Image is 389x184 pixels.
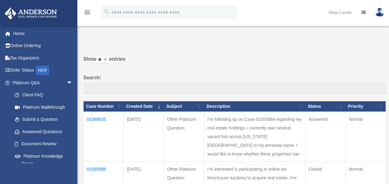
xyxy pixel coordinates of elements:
[83,82,386,94] input: Search:
[84,11,91,16] a: menu
[9,138,79,150] a: Document Review
[345,101,386,112] th: Priority: activate to sort column ascending
[97,56,109,64] select: Showentries
[204,112,305,162] td: I’m following up on Case 01055684 regarding my real estate holdings. I currently own several vaca...
[204,101,305,112] th: Description: activate to sort column ascending
[4,64,82,77] a: Order StatusNEW
[36,66,49,75] div: NEW
[305,112,346,162] td: Answered
[83,55,386,70] label: Show entries
[9,89,79,101] a: Client FAQ
[103,8,110,15] i: search
[9,113,79,126] a: Submit a Question
[67,77,79,89] span: arrow_drop_down
[83,73,386,94] label: Search:
[164,112,204,162] td: Other Platinum Question
[4,27,82,40] a: Home
[84,101,124,112] th: Case Number: activate to sort column ascending
[164,101,204,112] th: Subject: activate to sort column ascending
[4,52,82,64] a: Tax Organizers
[305,101,346,112] th: Status: activate to sort column ascending
[345,112,386,162] td: Normal
[375,8,384,17] img: User Pic
[9,150,79,170] a: Platinum Knowledge Room
[123,101,164,112] th: Created Date: activate to sort column ascending
[9,101,79,113] a: Platinum Walkthrough
[9,125,76,138] a: Answered Questions
[3,7,59,20] img: Anderson Advisors Platinum Portal
[123,112,164,162] td: [DATE]
[4,77,79,89] a: Platinum Q&Aarrow_drop_down
[84,9,91,16] i: menu
[4,40,82,52] a: Online Ordering
[84,112,124,162] td: 01068035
